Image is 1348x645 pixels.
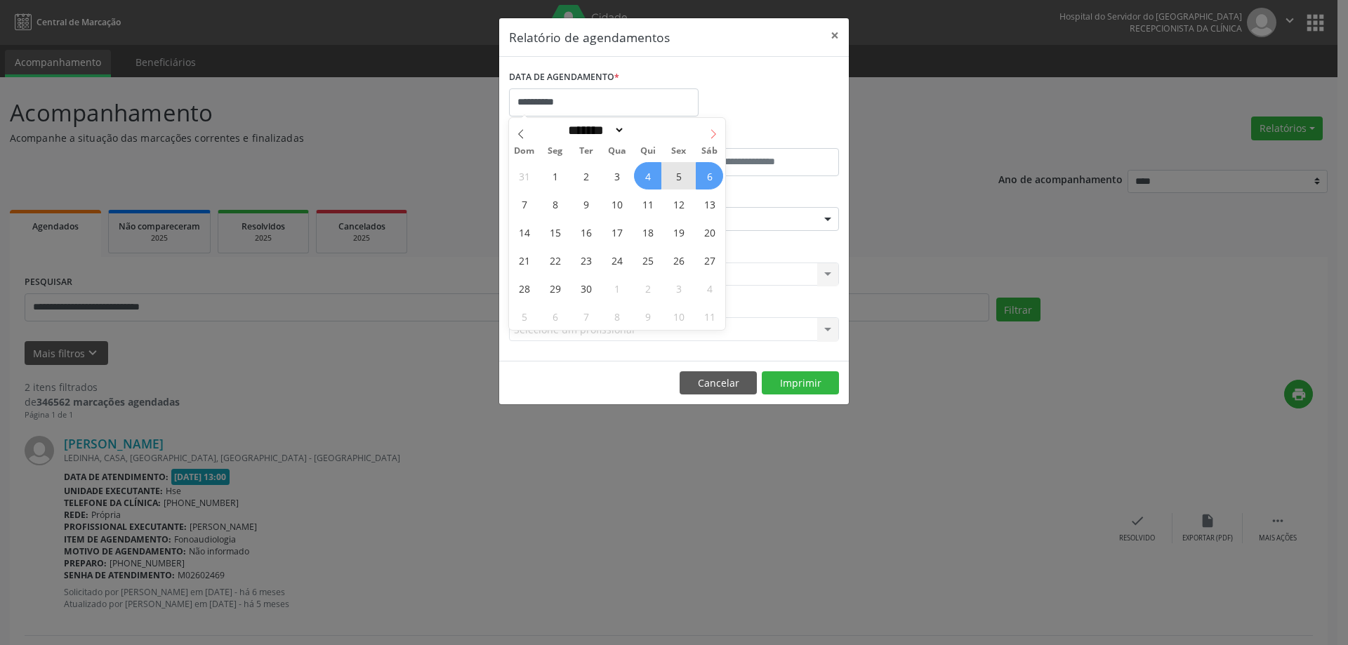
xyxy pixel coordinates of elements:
span: Outubro 6, 2025 [541,302,569,330]
span: Sáb [694,147,725,156]
span: Ter [571,147,602,156]
span: Setembro 2, 2025 [572,162,600,189]
span: Agosto 31, 2025 [510,162,538,189]
span: Outubro 1, 2025 [603,274,630,302]
span: Setembro 24, 2025 [603,246,630,274]
span: Outubro 10, 2025 [665,302,692,330]
span: Setembro 11, 2025 [634,190,661,218]
button: Imprimir [762,371,839,395]
span: Setembro 16, 2025 [572,218,600,246]
span: Outubro 4, 2025 [696,274,723,302]
span: Setembro 13, 2025 [696,190,723,218]
select: Month [563,123,625,138]
span: Setembro 29, 2025 [541,274,569,302]
span: Setembro 23, 2025 [572,246,600,274]
span: Setembro 15, 2025 [541,218,569,246]
span: Setembro 7, 2025 [510,190,538,218]
span: Outubro 9, 2025 [634,302,661,330]
label: DATA DE AGENDAMENTO [509,67,619,88]
span: Setembro 4, 2025 [634,162,661,189]
span: Setembro 30, 2025 [572,274,600,302]
span: Qui [633,147,663,156]
span: Seg [540,147,571,156]
span: Sex [663,147,694,156]
span: Setembro 27, 2025 [696,246,723,274]
span: Setembro 22, 2025 [541,246,569,274]
span: Setembro 21, 2025 [510,246,538,274]
span: Outubro 7, 2025 [572,302,600,330]
span: Setembro 20, 2025 [696,218,723,246]
span: Setembro 14, 2025 [510,218,538,246]
span: Outubro 3, 2025 [665,274,692,302]
span: Setembro 12, 2025 [665,190,692,218]
span: Outubro 2, 2025 [634,274,661,302]
button: Close [821,18,849,53]
span: Setembro 28, 2025 [510,274,538,302]
span: Setembro 18, 2025 [634,218,661,246]
span: Setembro 10, 2025 [603,190,630,218]
span: Dom [509,147,540,156]
span: Outubro 5, 2025 [510,302,538,330]
span: Setembro 1, 2025 [541,162,569,189]
span: Setembro 9, 2025 [572,190,600,218]
span: Qua [602,147,633,156]
span: Setembro 6, 2025 [696,162,723,189]
span: Setembro 26, 2025 [665,246,692,274]
span: Outubro 11, 2025 [696,302,723,330]
span: Setembro 17, 2025 [603,218,630,246]
h5: Relatório de agendamentos [509,28,670,46]
span: Setembro 25, 2025 [634,246,661,274]
input: Year [625,123,671,138]
span: Setembro 5, 2025 [665,162,692,189]
span: Setembro 19, 2025 [665,218,692,246]
span: Setembro 8, 2025 [541,190,569,218]
button: Cancelar [680,371,757,395]
span: Setembro 3, 2025 [603,162,630,189]
span: Outubro 8, 2025 [603,302,630,330]
label: ATÉ [678,126,839,148]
